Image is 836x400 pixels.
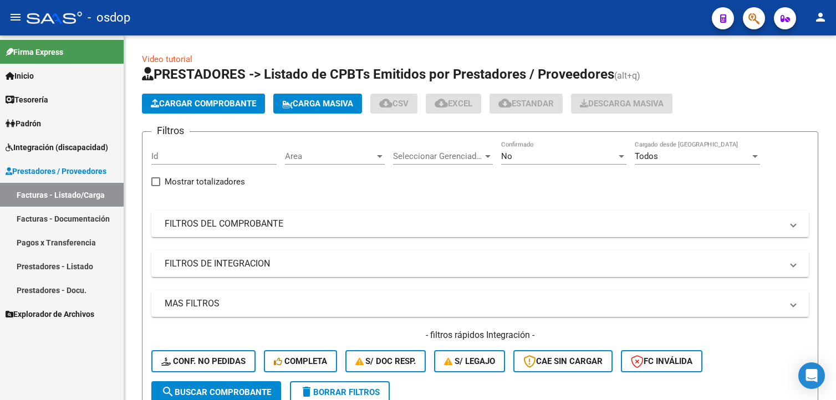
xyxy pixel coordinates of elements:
span: No [501,151,512,161]
span: Seleccionar Gerenciador [393,151,483,161]
div: Open Intercom Messenger [798,362,825,389]
span: PRESTADORES -> Listado de CPBTs Emitidos por Prestadores / Proveedores [142,66,614,82]
button: Descarga Masiva [571,94,672,114]
span: Borrar Filtros [300,387,380,397]
button: CSV [370,94,417,114]
span: Conf. no pedidas [161,356,246,366]
span: Estandar [498,99,554,109]
mat-icon: menu [9,11,22,24]
span: (alt+q) [614,70,640,81]
mat-icon: cloud_download [498,96,512,110]
span: EXCEL [435,99,472,109]
button: EXCEL [426,94,481,114]
span: CAE SIN CARGAR [523,356,603,366]
span: Explorador de Archivos [6,308,94,320]
span: Todos [635,151,658,161]
mat-icon: cloud_download [379,96,392,110]
span: S/ legajo [444,356,495,366]
button: Cargar Comprobante [142,94,265,114]
mat-panel-title: FILTROS DE INTEGRACION [165,258,782,270]
button: Conf. no pedidas [151,350,256,372]
button: S/ Doc Resp. [345,350,426,372]
button: CAE SIN CARGAR [513,350,613,372]
mat-icon: cloud_download [435,96,448,110]
span: Padrón [6,117,41,130]
span: Inicio [6,70,34,82]
span: S/ Doc Resp. [355,356,416,366]
span: Completa [274,356,327,366]
a: Video tutorial [142,54,192,64]
button: Carga Masiva [273,94,362,114]
mat-panel-title: MAS FILTROS [165,298,782,310]
app-download-masive: Descarga masiva de comprobantes (adjuntos) [571,94,672,114]
mat-expansion-panel-header: FILTROS DEL COMPROBANTE [151,211,809,237]
span: Carga Masiva [282,99,353,109]
span: Descarga Masiva [580,99,664,109]
mat-icon: search [161,385,175,398]
span: Prestadores / Proveedores [6,165,106,177]
mat-expansion-panel-header: FILTROS DE INTEGRACION [151,250,809,277]
mat-icon: delete [300,385,313,398]
button: S/ legajo [434,350,505,372]
span: Integración (discapacidad) [6,141,108,153]
h4: - filtros rápidos Integración - [151,329,809,341]
h3: Filtros [151,123,190,139]
span: - osdop [88,6,130,30]
span: Cargar Comprobante [151,99,256,109]
span: Buscar Comprobante [161,387,271,397]
button: Completa [264,350,337,372]
span: Mostrar totalizadores [165,175,245,188]
span: Tesorería [6,94,48,106]
span: Area [285,151,375,161]
button: Estandar [490,94,563,114]
button: FC Inválida [621,350,702,372]
mat-expansion-panel-header: MAS FILTROS [151,290,809,317]
mat-icon: person [814,11,827,24]
mat-panel-title: FILTROS DEL COMPROBANTE [165,218,782,230]
span: Firma Express [6,46,63,58]
span: FC Inválida [631,356,692,366]
span: CSV [379,99,409,109]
